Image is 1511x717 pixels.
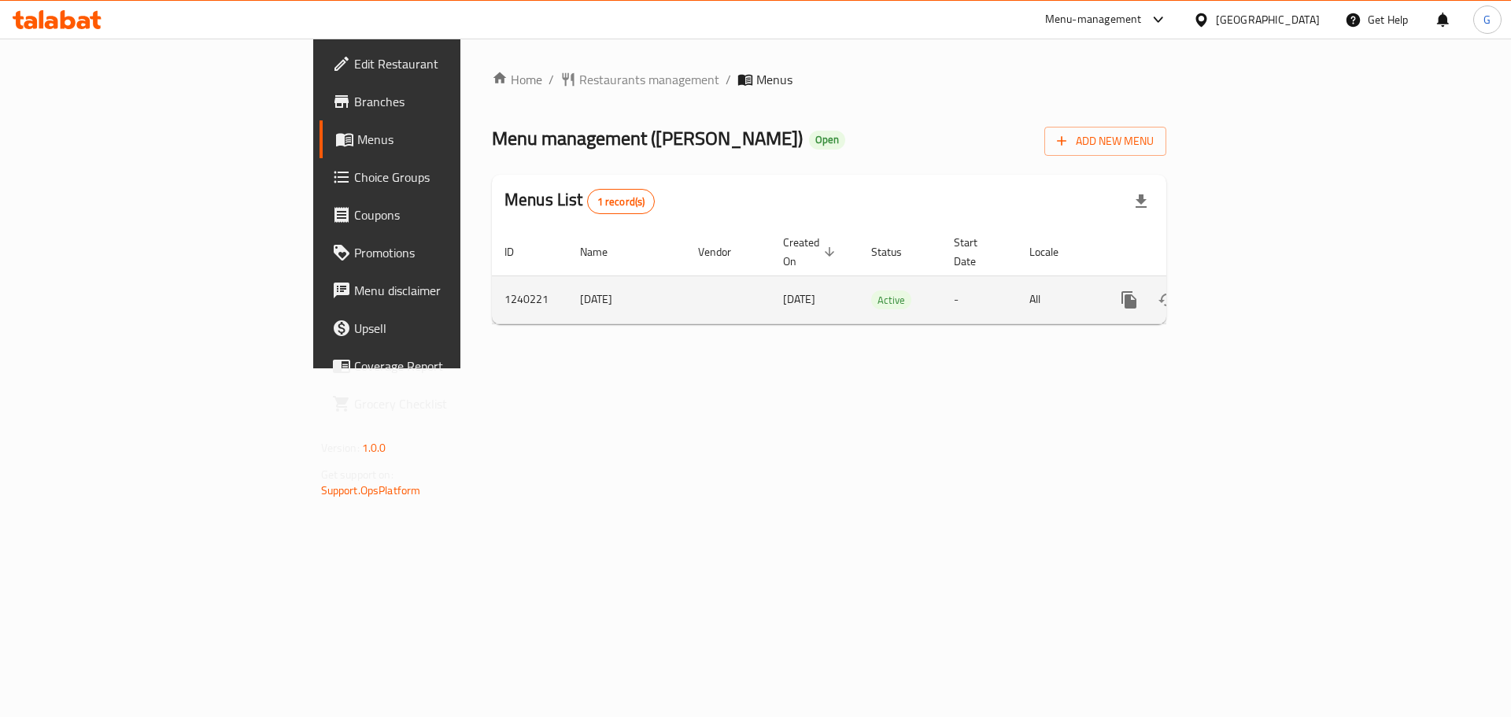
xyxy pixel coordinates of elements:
[871,242,922,261] span: Status
[941,275,1017,323] td: -
[354,205,553,224] span: Coupons
[954,233,998,271] span: Start Date
[354,54,553,73] span: Edit Restaurant
[1110,281,1148,319] button: more
[587,189,656,214] div: Total records count
[354,168,553,187] span: Choice Groups
[357,130,553,149] span: Menus
[1483,11,1491,28] span: G
[809,131,845,150] div: Open
[321,480,421,501] a: Support.OpsPlatform
[354,357,553,375] span: Coverage Report
[492,120,803,156] span: Menu management ( [PERSON_NAME] )
[320,45,566,83] a: Edit Restaurant
[783,233,840,271] span: Created On
[492,228,1274,324] table: enhanced table
[1148,281,1186,319] button: Change Status
[320,347,566,385] a: Coverage Report
[354,319,553,338] span: Upsell
[1122,183,1160,220] div: Export file
[1045,10,1142,29] div: Menu-management
[320,83,566,120] a: Branches
[354,92,553,111] span: Branches
[588,194,655,209] span: 1 record(s)
[321,438,360,458] span: Version:
[783,289,815,309] span: [DATE]
[320,120,566,158] a: Menus
[698,242,752,261] span: Vendor
[1216,11,1320,28] div: [GEOGRAPHIC_DATA]
[1044,127,1166,156] button: Add New Menu
[320,272,566,309] a: Menu disclaimer
[504,188,655,214] h2: Menus List
[320,309,566,347] a: Upsell
[1017,275,1098,323] td: All
[871,291,911,309] span: Active
[320,158,566,196] a: Choice Groups
[1057,131,1154,151] span: Add New Menu
[320,196,566,234] a: Coupons
[320,385,566,423] a: Grocery Checklist
[492,70,1166,89] nav: breadcrumb
[809,133,845,146] span: Open
[567,275,685,323] td: [DATE]
[321,464,393,485] span: Get support on:
[1029,242,1079,261] span: Locale
[871,290,911,309] div: Active
[320,234,566,272] a: Promotions
[362,438,386,458] span: 1.0.0
[580,242,628,261] span: Name
[504,242,534,261] span: ID
[726,70,731,89] li: /
[579,70,719,89] span: Restaurants management
[756,70,792,89] span: Menus
[1098,228,1274,276] th: Actions
[354,281,553,300] span: Menu disclaimer
[560,70,719,89] a: Restaurants management
[354,243,553,262] span: Promotions
[354,394,553,413] span: Grocery Checklist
